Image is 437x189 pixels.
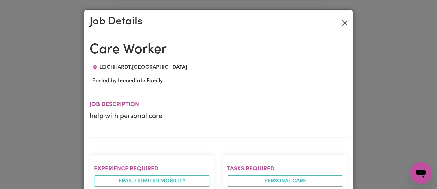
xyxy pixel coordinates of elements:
h2: Tasks required [227,165,343,172]
div: Job location: LEICHHARDT, New South Wales [90,63,190,71]
button: Close [339,18,350,28]
span: Posted by: [92,78,163,84]
li: Frail / limited mobility [94,175,210,187]
b: Immediate Family [118,78,163,84]
p: help with personal care [90,111,347,121]
h1: Care Worker [90,42,347,58]
span: LEICHHARDT , [GEOGRAPHIC_DATA] [99,65,187,70]
iframe: Button to launch messaging window [410,162,432,184]
li: Personal care [227,175,343,187]
h2: Job description [90,101,347,108]
h2: Job Details [90,15,142,28]
h2: Experience required [94,165,210,172]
